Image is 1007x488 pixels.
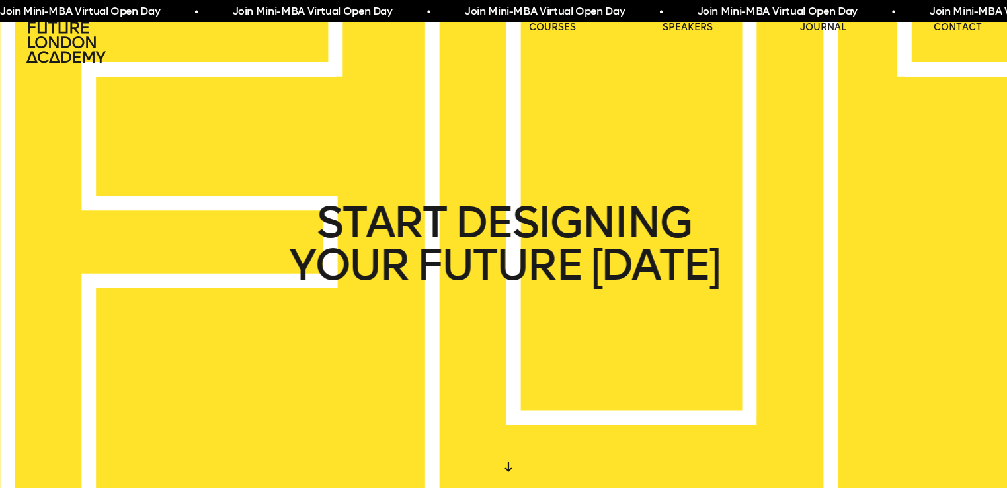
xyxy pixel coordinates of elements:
[800,21,846,34] a: journal
[194,4,198,20] span: •
[663,21,713,34] a: speakers
[892,4,895,20] span: •
[427,4,430,20] span: •
[934,21,982,34] a: contact
[417,244,582,286] span: FUTURE
[454,202,690,244] span: DESIGNING
[316,202,446,244] span: START
[529,21,576,34] a: courses
[590,244,719,286] span: [DATE]
[659,4,663,20] span: •
[288,244,407,286] span: YOUR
